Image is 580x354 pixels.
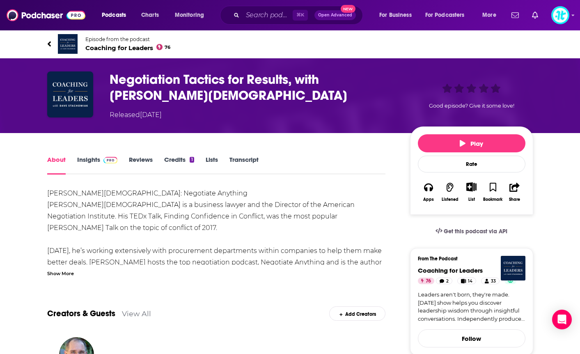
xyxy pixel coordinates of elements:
[110,110,162,120] div: Released [DATE]
[444,228,507,235] span: Get this podcast via API
[418,134,525,152] button: Play
[501,256,525,280] img: Coaching for Leaders
[509,197,520,202] div: Share
[165,46,170,49] span: 76
[293,10,308,21] span: ⌘ K
[426,277,431,285] span: 76
[481,278,499,284] a: 33
[47,156,66,175] a: About
[508,8,522,22] a: Show notifications dropdown
[425,9,465,21] span: For Podcasters
[491,277,496,285] span: 33
[418,329,525,347] button: Follow
[228,6,371,25] div: Search podcasts, credits, & more...
[482,177,504,207] button: Bookmark
[429,221,514,241] a: Get this podcast via API
[229,156,259,175] a: Transcript
[477,9,507,22] button: open menu
[58,34,78,54] img: Coaching for Leaders
[47,308,115,319] a: Creators & Guests
[47,71,93,117] img: Negotiation Tactics for Results, with Kwame Christian
[329,306,385,321] div: Add Creators
[418,256,519,262] h3: From The Podcast
[482,9,496,21] span: More
[460,140,483,147] span: Play
[169,9,215,22] button: open menu
[136,9,164,22] a: Charts
[551,6,569,24] img: User Profile
[7,7,85,23] img: Podchaser - Follow, Share and Rate Podcasts
[103,157,118,163] img: Podchaser Pro
[442,197,458,202] div: Listened
[439,177,461,207] button: Listened
[420,9,477,22] button: open menu
[129,156,153,175] a: Reviews
[551,6,569,24] button: Show profile menu
[96,9,137,22] button: open menu
[374,9,422,22] button: open menu
[190,157,194,163] div: 1
[551,6,569,24] span: Logged in as ImpactTheory
[141,9,159,21] span: Charts
[418,267,483,274] a: Coaching for Leaders
[436,278,452,284] a: 2
[110,71,397,103] h1: Negotiation Tactics for Results, with Kwame Christian
[85,44,171,52] span: Coaching for Leaders
[206,156,218,175] a: Lists
[457,278,476,284] a: 14
[504,177,525,207] button: Share
[341,5,355,13] span: New
[463,182,480,191] button: Show More Button
[77,156,118,175] a: InsightsPodchaser Pro
[314,10,356,20] button: Open AdvancedNew
[423,197,434,202] div: Apps
[529,8,541,22] a: Show notifications dropdown
[446,277,449,285] span: 2
[379,9,412,21] span: For Business
[418,278,434,284] a: 76
[164,156,194,175] a: Credits1
[175,9,204,21] span: Monitoring
[243,9,293,22] input: Search podcasts, credits, & more...
[468,197,475,202] div: List
[429,103,514,109] span: Good episode? Give it some love!
[552,310,572,329] div: Open Intercom Messenger
[418,156,525,172] div: Rate
[102,9,126,21] span: Podcasts
[461,177,482,207] div: Show More ButtonList
[468,277,472,285] span: 14
[85,36,171,42] span: Episode from the podcast
[418,291,525,323] a: Leaders aren't born, they're made. [DATE] show helps you discover leadership wisdom through insig...
[418,177,439,207] button: Apps
[122,309,151,318] a: View All
[47,34,533,54] a: Coaching for LeadersEpisode from the podcastCoaching for Leaders76
[318,13,352,17] span: Open Advanced
[483,197,502,202] div: Bookmark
